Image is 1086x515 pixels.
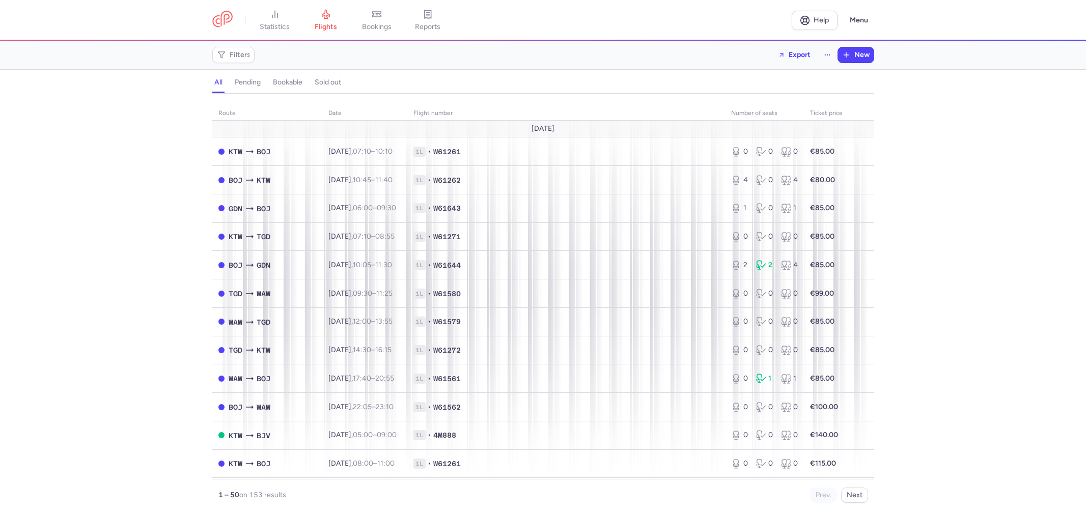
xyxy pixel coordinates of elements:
[428,430,431,440] span: •
[328,232,395,241] span: [DATE],
[413,459,426,469] span: 1L
[257,260,270,271] span: GDN
[257,146,270,157] span: BOJ
[731,402,748,412] div: 0
[353,346,392,354] span: –
[377,459,395,468] time: 11:00
[810,431,838,439] strong: €140.00
[413,317,426,327] span: 1L
[212,11,233,30] a: CitizenPlane red outlined logo
[257,345,270,356] span: KTW
[376,289,393,298] time: 11:25
[353,147,371,156] time: 07:10
[841,488,868,503] button: Next
[810,459,836,468] strong: €115.00
[731,260,748,270] div: 2
[810,261,834,269] strong: €85.00
[212,106,322,121] th: route
[810,374,834,383] strong: €85.00
[433,175,461,185] span: W61262
[328,261,392,269] span: [DATE],
[353,317,393,326] span: –
[433,289,461,299] span: W61580
[353,176,371,184] time: 10:45
[781,402,798,412] div: 0
[725,106,804,121] th: number of seats
[854,51,870,59] span: New
[353,176,393,184] span: –
[781,430,798,440] div: 0
[810,204,834,212] strong: €85.00
[257,175,270,186] span: KTW
[756,317,773,327] div: 0
[814,16,829,24] span: Help
[428,232,431,242] span: •
[756,203,773,213] div: 0
[810,147,834,156] strong: €85.00
[731,203,748,213] div: 1
[407,106,725,121] th: Flight number
[353,431,397,439] span: –
[810,289,834,298] strong: €99.00
[433,430,456,440] span: 4M888
[328,204,396,212] span: [DATE],
[731,459,748,469] div: 0
[756,430,773,440] div: 0
[229,260,242,271] span: BOJ
[229,317,242,328] span: WAW
[353,346,371,354] time: 14:30
[229,430,242,441] span: KTW
[433,374,461,384] span: W61561
[377,204,396,212] time: 09:30
[428,289,431,299] span: •
[810,232,834,241] strong: €85.00
[413,289,426,299] span: 1L
[315,78,341,87] h4: sold out
[428,345,431,355] span: •
[257,373,270,384] span: BOJ
[353,374,394,383] span: –
[810,317,834,326] strong: €85.00
[428,203,431,213] span: •
[353,459,395,468] span: –
[428,374,431,384] span: •
[433,459,461,469] span: W61261
[375,147,393,156] time: 10:10
[362,22,392,32] span: bookings
[532,125,554,133] span: [DATE]
[413,260,426,270] span: 1L
[810,346,834,354] strong: €85.00
[731,317,748,327] div: 0
[229,373,242,384] span: WAW
[844,11,874,30] button: Menu
[229,146,242,157] span: KTW
[353,289,372,298] time: 09:30
[756,260,773,270] div: 2
[413,345,426,355] span: 1L
[322,106,407,121] th: date
[756,289,773,299] div: 0
[257,203,270,214] span: BOJ
[433,147,461,157] span: W61261
[353,261,392,269] span: –
[353,403,394,411] span: –
[257,430,270,441] span: BJV
[781,203,798,213] div: 1
[375,232,395,241] time: 08:55
[756,345,773,355] div: 0
[249,9,300,32] a: statistics
[756,402,773,412] div: 0
[804,106,849,121] th: Ticket price
[328,374,394,383] span: [DATE],
[792,11,838,30] a: Help
[353,317,371,326] time: 12:00
[413,402,426,412] span: 1L
[257,317,270,328] span: TGD
[433,402,461,412] span: W61562
[731,345,748,355] div: 0
[731,175,748,185] div: 4
[781,175,798,185] div: 4
[257,402,270,413] span: WAW
[375,261,392,269] time: 11:30
[375,317,393,326] time: 13:55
